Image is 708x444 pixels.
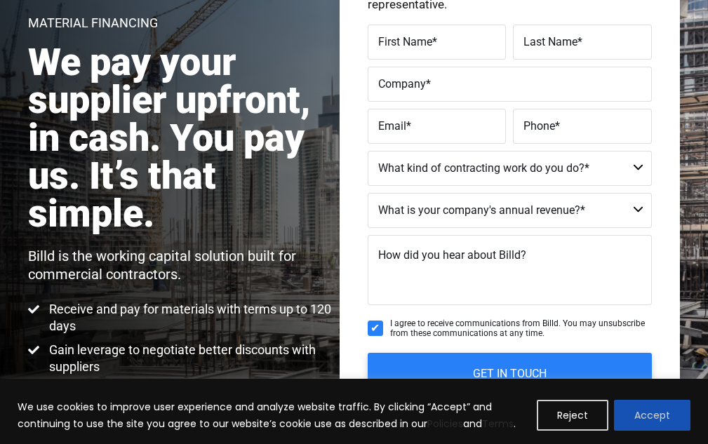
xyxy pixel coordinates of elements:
button: Accept [614,400,690,431]
span: First Name [378,35,432,48]
a: Policies [427,417,463,431]
p: Billd is the working capital solution built for commercial contractors. [28,247,340,283]
span: Email [378,119,406,133]
span: Gain leverage to negotiate better discounts with suppliers [46,342,340,375]
span: How did you hear about Billd? [378,248,526,262]
h2: We pay your supplier upfront, in cash. You pay us. It’s that simple. [28,43,340,233]
span: Company [378,77,426,90]
span: Phone [523,119,555,133]
span: I agree to receive communications from Billd. You may unsubscribe from these communications at an... [390,318,652,339]
input: I agree to receive communications from Billd. You may unsubscribe from these communications at an... [368,321,383,336]
h1: Material Financing [28,17,158,29]
span: Receive and pay for materials with terms up to 120 days [46,301,340,335]
p: We use cookies to improve user experience and analyze website traffic. By clicking “Accept” and c... [18,398,526,432]
button: Reject [537,400,608,431]
span: Last Name [523,35,577,48]
a: Terms [482,417,514,431]
input: GET IN TOUCH [368,353,652,395]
